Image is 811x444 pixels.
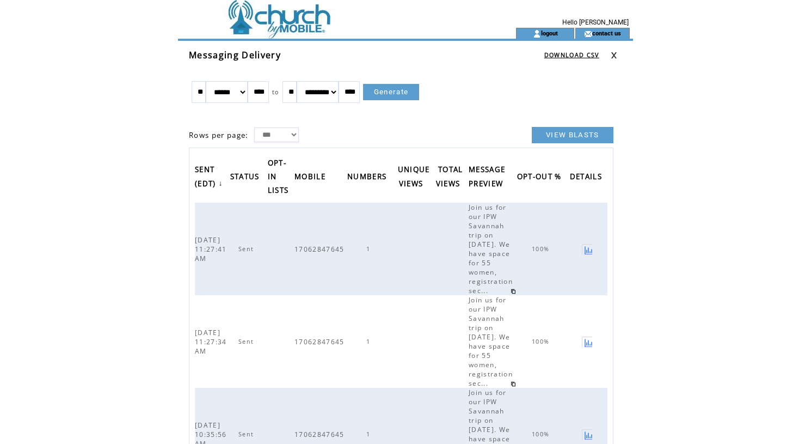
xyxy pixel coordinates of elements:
[294,337,347,346] span: 17062847645
[517,169,567,187] a: OPT-OUT %
[366,338,373,345] span: 1
[469,203,513,295] span: Join us for our IPW Savannah trip on [DATE]. We have space for 55 women, registration sec...
[532,245,552,253] span: 100%
[366,430,373,438] span: 1
[570,169,605,187] span: DETAILS
[195,235,227,263] span: [DATE] 11:27:41 AM
[268,155,292,200] span: OPT-IN LISTS
[517,169,564,187] span: OPT-OUT %
[294,169,328,187] span: MOBILE
[347,169,389,187] span: NUMBERS
[294,430,347,439] span: 17062847645
[562,19,629,26] span: Hello [PERSON_NAME]
[363,84,420,100] a: Generate
[195,162,219,194] span: SENT (EDT)
[294,245,347,254] span: 17062847645
[532,127,613,143] a: VIEW BLASTS
[469,162,506,194] span: MESSAGE PREVIEW
[436,161,466,193] a: TOTAL VIEWS
[238,245,256,253] span: Sent
[398,162,430,194] span: UNIQUE VIEWS
[238,430,256,438] span: Sent
[398,161,430,193] a: UNIQUE VIEWS
[584,29,592,38] img: contact_us_icon.gif
[592,29,621,37] a: contact us
[230,169,262,187] span: STATUS
[366,245,373,253] span: 1
[533,29,541,38] img: account_icon.gif
[532,338,552,345] span: 100%
[272,88,279,96] span: to
[541,29,558,37] a: logout
[469,161,508,193] a: MESSAGE PREVIEW
[544,51,599,59] a: DOWNLOAD CSV
[195,328,227,356] span: [DATE] 11:27:34 AM
[189,49,281,61] span: Messaging Delivery
[532,430,552,438] span: 100%
[238,338,256,345] span: Sent
[230,169,265,187] a: STATUS
[189,130,249,140] span: Rows per page:
[469,295,513,388] span: Join us for our IPW Savannah trip on [DATE]. We have space for 55 women, registration sec...
[347,169,392,187] a: NUMBERS
[436,162,463,194] span: TOTAL VIEWS
[195,161,226,193] a: SENT (EDT)↓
